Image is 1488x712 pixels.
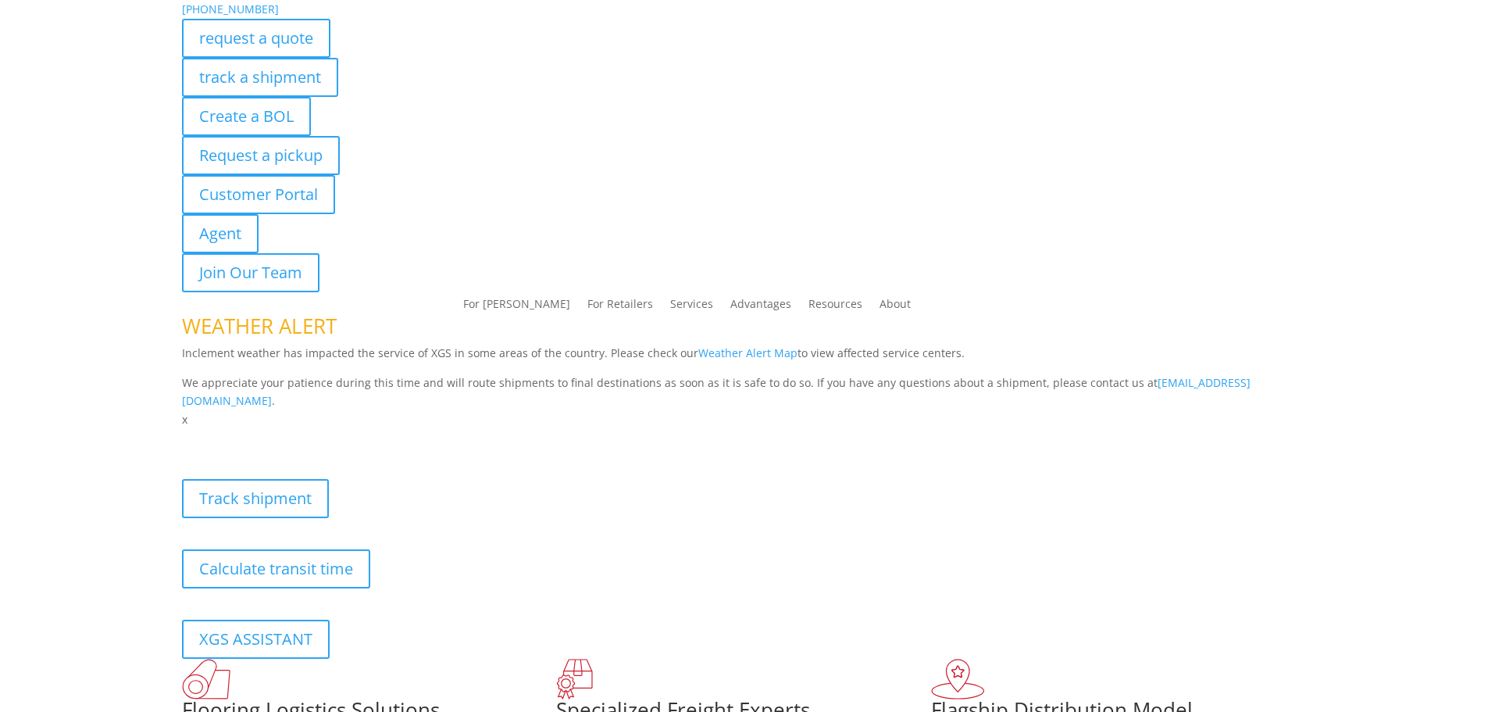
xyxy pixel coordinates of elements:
img: xgs-icon-flagship-distribution-model-red [931,659,985,699]
a: Agent [182,214,259,253]
img: xgs-icon-total-supply-chain-intelligence-red [182,659,230,699]
a: [PHONE_NUMBER] [182,2,279,16]
a: For [PERSON_NAME] [463,299,570,316]
p: Inclement weather has impacted the service of XGS in some areas of the country. Please check our ... [182,344,1307,374]
img: xgs-icon-focused-on-flooring-red [556,659,593,699]
a: XGS ASSISTANT [182,620,330,659]
p: x [182,410,1307,429]
p: We appreciate your patience during this time and will route shipments to final destinations as so... [182,374,1307,411]
a: Weather Alert Map [698,345,798,360]
a: Join Our Team [182,253,319,292]
a: Create a BOL [182,97,311,136]
a: Advantages [730,299,791,316]
a: Calculate transit time [182,549,370,589]
a: Customer Portal [182,175,335,214]
a: Request a pickup [182,136,340,175]
a: Track shipment [182,479,329,518]
b: Visibility, transparency, and control for your entire supply chain. [182,431,530,446]
a: Services [670,299,713,316]
a: For Retailers [587,299,653,316]
a: track a shipment [182,58,338,97]
span: WEATHER ALERT [182,312,337,340]
a: request a quote [182,19,330,58]
a: Resources [808,299,862,316]
a: About [880,299,911,316]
